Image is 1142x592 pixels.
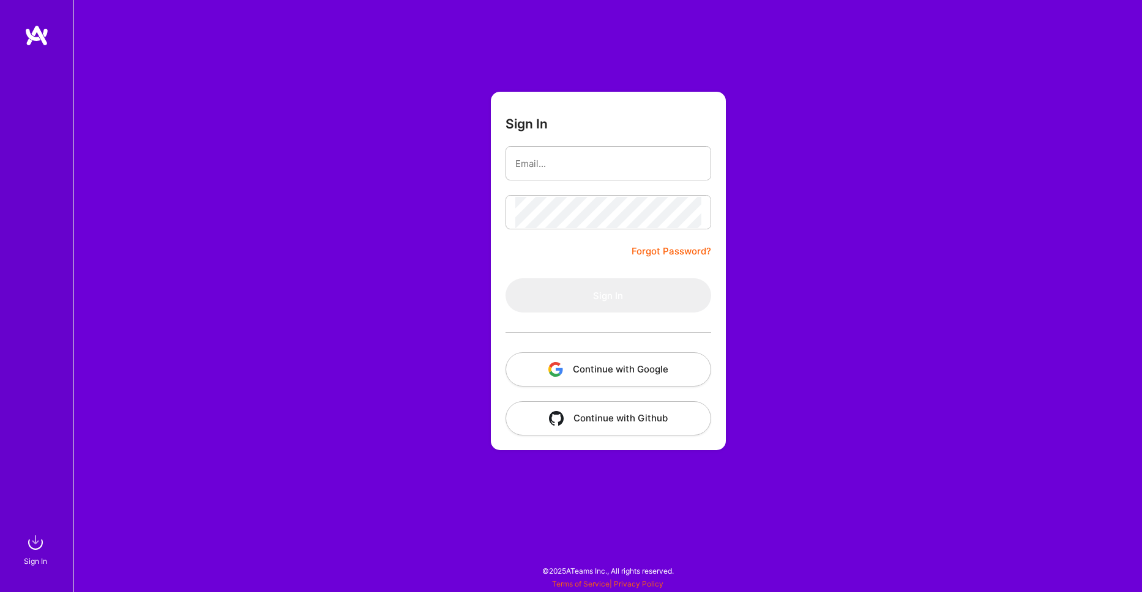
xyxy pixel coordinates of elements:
[24,555,47,568] div: Sign In
[506,116,548,131] h3: Sign In
[24,24,49,46] img: logo
[549,411,564,426] img: icon
[548,362,563,377] img: icon
[552,579,610,588] a: Terms of Service
[506,278,711,313] button: Sign In
[23,530,48,555] img: sign in
[515,148,701,179] input: Email...
[506,401,711,435] button: Continue with Github
[632,244,711,259] a: Forgot Password?
[552,579,663,588] span: |
[614,579,663,588] a: Privacy Policy
[73,555,1142,586] div: © 2025 ATeams Inc., All rights reserved.
[506,352,711,387] button: Continue with Google
[26,530,48,568] a: sign inSign In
